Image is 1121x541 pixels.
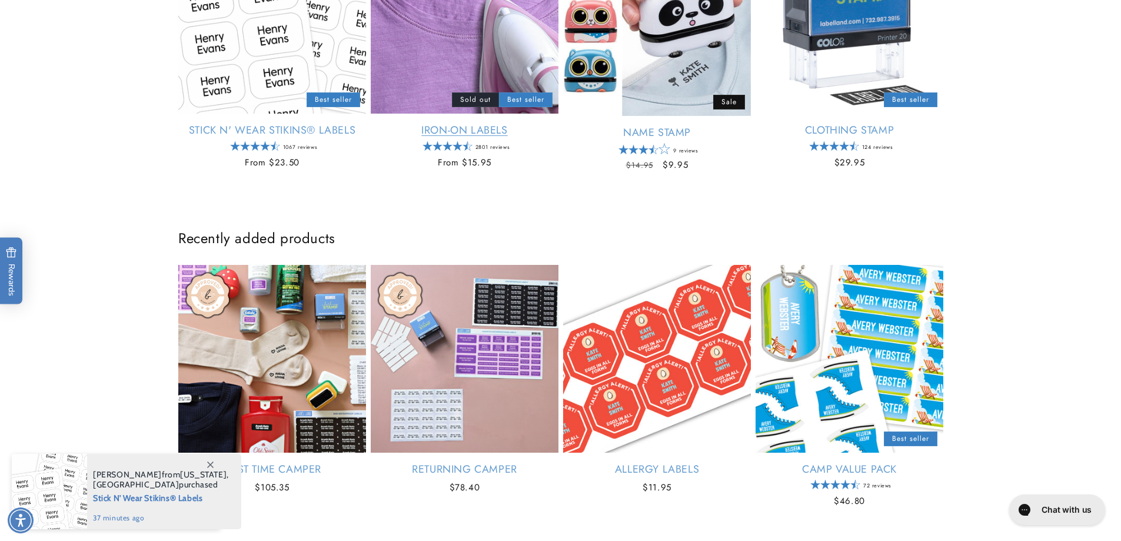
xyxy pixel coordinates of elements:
span: Stick N' Wear Stikins® Labels [93,490,229,505]
a: Iron-On Labels [371,124,558,137]
ul: Slider [178,265,943,518]
span: [GEOGRAPHIC_DATA] [93,479,179,490]
span: from , purchased [93,470,229,490]
div: Accessibility Menu [8,507,34,533]
h2: Recently added products [178,229,943,247]
a: Returning Camper [371,463,558,476]
span: Rewards [6,247,17,296]
span: 37 minutes ago [93,513,229,523]
a: Clothing Stamp [756,124,943,137]
a: Name Stamp [563,126,751,140]
span: [PERSON_NAME] [93,469,162,480]
iframe: Gorgias live chat messenger [1003,490,1109,529]
a: Camp Value Pack [756,463,943,476]
a: Stick N' Wear Stikins® Labels [178,124,366,137]
a: Allergy Labels [563,463,751,476]
span: [US_STATE] [180,469,227,480]
a: First Time Camper [178,463,366,476]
